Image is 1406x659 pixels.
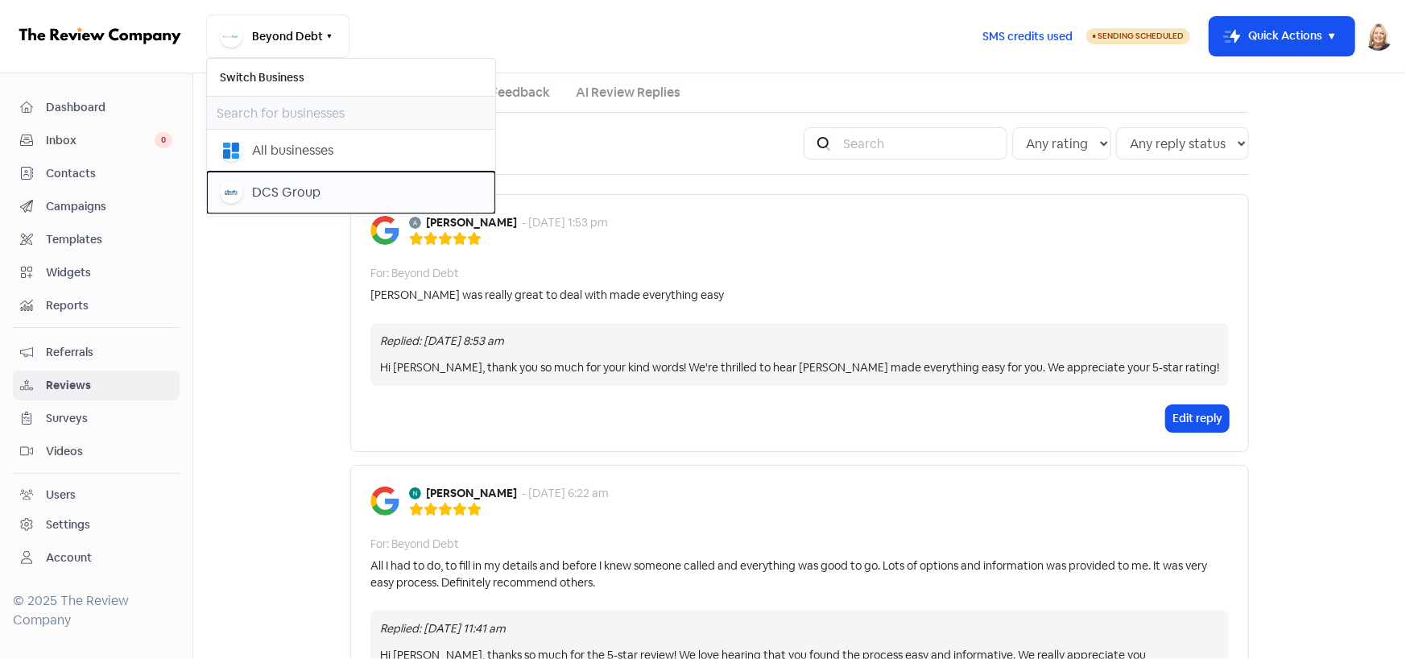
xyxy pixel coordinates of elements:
div: For: Beyond Debt [370,265,459,282]
div: Hi [PERSON_NAME], thank you so much for your kind words! We're thrilled to hear [PERSON_NAME] mad... [380,359,1219,376]
img: Image [370,216,399,245]
button: All businesses [207,130,495,172]
button: Quick Actions [1210,17,1354,56]
a: Users [13,480,180,510]
img: Image [370,487,399,516]
input: Search for businesses [207,97,495,129]
button: Beyond Debt [206,15,349,58]
a: AI Review Replies [576,83,680,102]
span: SMS credits used [982,28,1073,45]
span: Campaigns [46,198,172,215]
span: Referrals [46,344,172,361]
span: Sending Scheduled [1098,31,1184,41]
i: Replied: [DATE] 8:53 am [380,334,504,348]
div: DCS Group [252,183,320,202]
img: Avatar [409,487,421,499]
span: Templates [46,231,172,248]
a: Surveys [13,404,180,433]
div: [PERSON_NAME] was really great to deal with made everything easy [370,287,724,304]
span: Inbox [46,132,155,149]
span: Videos [46,443,172,460]
span: Reviews [46,377,172,394]
div: All businesses [252,141,333,160]
b: [PERSON_NAME] [426,485,517,502]
h6: Switch Business [207,59,495,96]
span: Contacts [46,165,172,182]
span: Widgets [46,264,172,281]
div: - [DATE] 1:53 pm [522,214,608,231]
img: User [1364,22,1393,51]
div: Settings [46,516,90,533]
a: Feedback [490,83,550,102]
a: Dashboard [13,93,180,122]
a: Reviews [13,371,180,400]
span: Dashboard [46,99,172,116]
a: Reports [13,291,180,321]
div: Users [46,487,76,504]
a: Contacts [13,159,180,189]
a: Account [13,543,180,573]
button: Edit reply [1166,405,1229,432]
div: © 2025 The Review Company [13,591,180,630]
div: For: Beyond Debt [370,536,459,553]
span: Surveys [46,410,172,427]
a: Settings [13,510,180,540]
a: Videos [13,437,180,466]
span: 0 [155,132,172,148]
a: Referrals [13,338,180,367]
img: Avatar [409,217,421,229]
div: - [DATE] 6:22 am [522,485,609,502]
div: Account [46,549,92,566]
a: Sending Scheduled [1086,27,1190,46]
button: DCS Group [207,172,495,213]
a: Campaigns [13,192,180,222]
span: Reports [46,297,172,314]
a: Inbox 0 [13,126,180,155]
a: SMS credits used [969,27,1086,44]
a: Widgets [13,258,180,288]
i: Replied: [DATE] 11:41 am [380,621,506,636]
div: All I had to do, to fill in my details and before I knew someone called and everything was good t... [370,557,1229,591]
input: Search [833,127,1007,160]
a: Templates [13,225,180,255]
b: [PERSON_NAME] [426,214,517,231]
